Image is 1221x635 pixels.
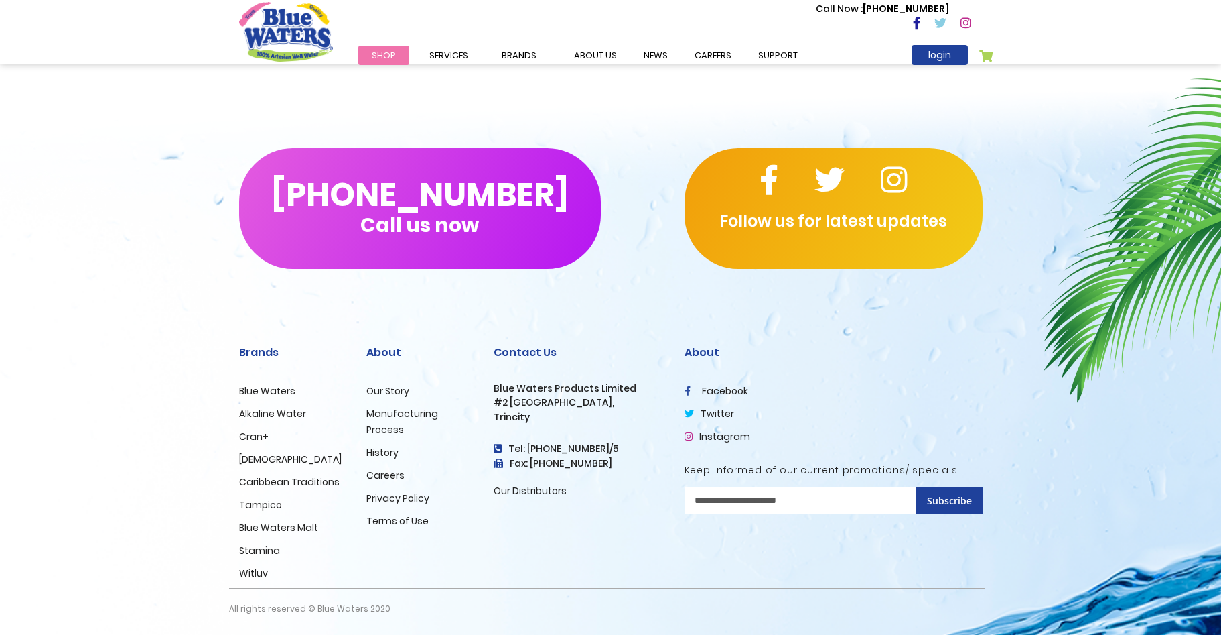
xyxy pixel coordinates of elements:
p: All rights reserved © Blue Waters 2020 [229,589,390,628]
h4: Tel: [PHONE_NUMBER]/5 [494,443,664,455]
h3: Fax: [PHONE_NUMBER] [494,458,664,469]
a: Cran+ [239,430,269,443]
a: support [745,46,811,65]
a: Stamina [239,544,280,557]
span: Call us now [360,221,479,229]
button: [PHONE_NUMBER]Call us now [239,148,601,269]
a: Blue Waters [239,384,295,398]
h3: Trincity [494,412,664,423]
a: Services [416,46,482,65]
a: Brands [488,46,550,65]
p: Follow us for latest updates [685,209,983,233]
a: Shop [358,46,409,65]
a: store logo [239,2,333,61]
a: Privacy Policy [366,492,429,505]
p: [PHONE_NUMBER] [816,2,949,16]
a: News [630,46,681,65]
a: Manufacturing Process [366,407,438,437]
h2: Contact Us [494,346,664,359]
a: Tampico [239,498,282,512]
a: Blue Waters Malt [239,521,318,534]
a: Our Story [366,384,409,398]
button: Subscribe [916,487,983,514]
a: [DEMOGRAPHIC_DATA] [239,453,342,466]
a: login [912,45,968,65]
h3: Blue Waters Products Limited [494,383,664,394]
span: Call Now : [816,2,863,15]
h2: Brands [239,346,346,359]
span: Services [429,49,468,62]
a: Caribbean Traditions [239,475,340,489]
span: Brands [502,49,536,62]
a: Witluv [239,567,268,580]
a: Instagram [685,430,750,443]
a: History [366,446,399,459]
h2: About [685,346,983,359]
span: Subscribe [927,494,972,507]
a: Alkaline Water [239,407,306,420]
a: careers [681,46,745,65]
a: facebook [685,384,748,398]
h3: #2 [GEOGRAPHIC_DATA], [494,397,664,408]
h5: Keep informed of our current promotions/ specials [685,465,983,476]
span: Shop [372,49,396,62]
a: Careers [366,469,405,482]
a: Our Distributors [494,484,567,498]
h2: About [366,346,474,359]
a: about us [561,46,630,65]
a: twitter [685,407,734,420]
a: Terms of Use [366,514,429,528]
